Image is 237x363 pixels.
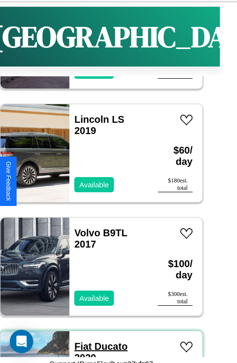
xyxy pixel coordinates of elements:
p: Available [79,178,109,191]
p: Available [79,292,109,305]
div: Open Intercom Messenger [10,330,33,353]
h3: $ 100 / day [158,249,193,291]
div: $ 300 est. total [158,291,193,306]
a: Fiat Ducato 2020 [74,341,128,363]
div: $ 180 est. total [158,177,193,192]
a: Volvo B9TL 2017 [74,227,127,250]
a: Lincoln LS 2019 [74,114,124,136]
h3: $ 60 / day [158,135,193,177]
div: Give Feedback [5,161,12,201]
